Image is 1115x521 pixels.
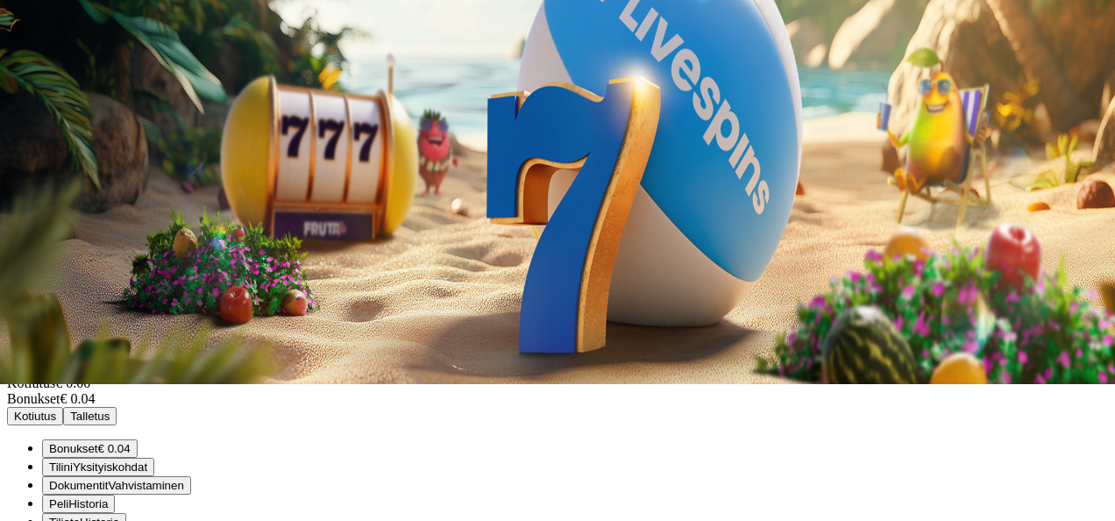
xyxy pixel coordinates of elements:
[49,460,73,474] span: Tilini
[7,407,63,425] button: Kotiutus
[63,407,117,425] button: Talletus
[49,479,108,492] span: Dokumentit
[7,391,60,406] span: Bonukset
[70,410,110,423] span: Talletus
[49,497,68,510] span: Peli
[42,439,138,458] button: smiley iconBonukset€ 0.04
[98,442,131,455] span: € 0.04
[73,460,147,474] span: Yksityiskohdat
[42,458,154,476] button: user iconTiliniYksityiskohdat
[42,476,191,495] button: doc iconDokumentitVahvistaminen
[108,479,183,492] span: Vahvistaminen
[7,391,1108,407] div: € 0.04
[7,375,55,390] span: Kotiutus
[14,410,56,423] span: Kotiutus
[49,442,98,455] span: Bonukset
[42,495,115,513] button: 777 iconPeliHistoria
[68,497,108,510] span: Historia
